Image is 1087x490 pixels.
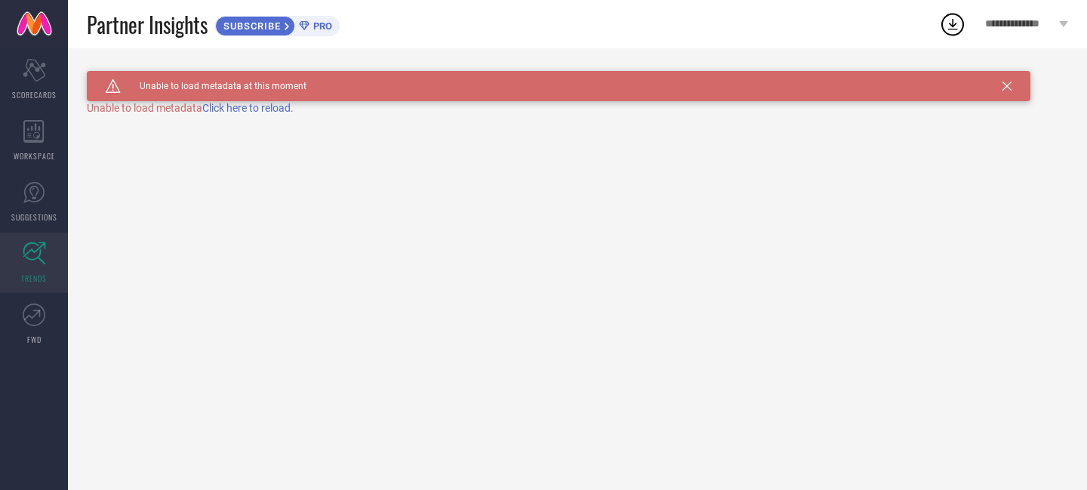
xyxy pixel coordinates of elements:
[87,9,208,40] span: Partner Insights
[309,20,332,32] span: PRO
[215,12,340,36] a: SUBSCRIBEPRO
[202,102,294,114] span: Click here to reload.
[11,211,57,223] span: SUGGESTIONS
[216,20,285,32] span: SUBSCRIBE
[21,273,47,284] span: TRENDS
[12,89,57,100] span: SCORECARDS
[27,334,42,345] span: FWD
[14,150,55,162] span: WORKSPACE
[87,71,131,83] h1: TRENDS
[121,81,306,91] span: Unable to load metadata at this moment
[87,102,1068,114] div: Unable to load metadata
[939,11,966,38] div: Open download list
